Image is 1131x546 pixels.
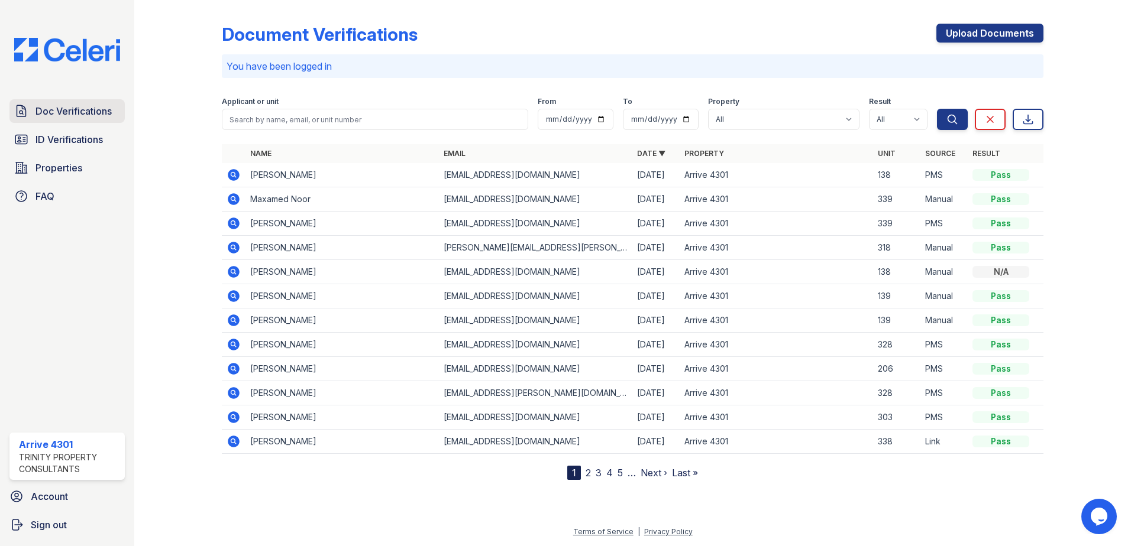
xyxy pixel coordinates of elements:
[972,242,1029,253] div: Pass
[708,97,739,106] label: Property
[596,467,602,479] a: 3
[680,357,873,381] td: Arrive 4301
[869,97,891,106] label: Result
[245,284,439,308] td: [PERSON_NAME]
[920,284,968,308] td: Manual
[632,430,680,454] td: [DATE]
[920,187,968,212] td: Manual
[573,527,634,536] a: Terms of Service
[439,284,632,308] td: [EMAIL_ADDRESS][DOMAIN_NAME]
[245,260,439,284] td: [PERSON_NAME]
[1081,499,1119,534] iframe: chat widget
[920,381,968,405] td: PMS
[245,405,439,430] td: [PERSON_NAME]
[632,163,680,187] td: [DATE]
[925,149,955,158] a: Source
[31,489,68,503] span: Account
[873,163,920,187] td: 138
[972,435,1029,447] div: Pass
[623,97,632,106] label: To
[9,128,125,151] a: ID Verifications
[567,466,581,480] div: 1
[439,260,632,284] td: [EMAIL_ADDRESS][DOMAIN_NAME]
[245,236,439,260] td: [PERSON_NAME]
[35,104,112,118] span: Doc Verifications
[920,163,968,187] td: PMS
[684,149,724,158] a: Property
[638,527,640,536] div: |
[5,38,130,61] img: CE_Logo_Blue-a8612792a0a2168367f1c8372b55b34899dd931a85d93a1a3d3e32e68fde9ad4.png
[873,357,920,381] td: 206
[439,430,632,454] td: [EMAIL_ADDRESS][DOMAIN_NAME]
[920,260,968,284] td: Manual
[439,333,632,357] td: [EMAIL_ADDRESS][DOMAIN_NAME]
[637,149,665,158] a: Date ▼
[632,381,680,405] td: [DATE]
[972,387,1029,399] div: Pass
[632,405,680,430] td: [DATE]
[439,405,632,430] td: [EMAIL_ADDRESS][DOMAIN_NAME]
[680,405,873,430] td: Arrive 4301
[632,187,680,212] td: [DATE]
[972,169,1029,181] div: Pass
[9,184,125,208] a: FAQ
[245,308,439,333] td: [PERSON_NAME]
[632,236,680,260] td: [DATE]
[606,467,613,479] a: 4
[5,513,130,537] a: Sign out
[878,149,896,158] a: Unit
[245,430,439,454] td: [PERSON_NAME]
[680,236,873,260] td: Arrive 4301
[641,467,667,479] a: Next ›
[35,189,54,203] span: FAQ
[439,357,632,381] td: [EMAIL_ADDRESS][DOMAIN_NAME]
[936,24,1043,43] a: Upload Documents
[439,163,632,187] td: [EMAIL_ADDRESS][DOMAIN_NAME]
[538,97,556,106] label: From
[35,132,103,147] span: ID Verifications
[19,451,120,475] div: Trinity Property Consultants
[873,381,920,405] td: 328
[245,163,439,187] td: [PERSON_NAME]
[245,333,439,357] td: [PERSON_NAME]
[227,59,1039,73] p: You have been logged in
[632,212,680,236] td: [DATE]
[628,466,636,480] span: …
[35,161,82,175] span: Properties
[920,236,968,260] td: Manual
[972,363,1029,375] div: Pass
[632,260,680,284] td: [DATE]
[618,467,623,479] a: 5
[586,467,591,479] a: 2
[672,467,698,479] a: Last »
[644,527,693,536] a: Privacy Policy
[972,149,1000,158] a: Result
[9,99,125,123] a: Doc Verifications
[680,284,873,308] td: Arrive 4301
[439,381,632,405] td: [EMAIL_ADDRESS][PERSON_NAME][DOMAIN_NAME]
[873,236,920,260] td: 318
[920,405,968,430] td: PMS
[680,260,873,284] td: Arrive 4301
[222,97,279,106] label: Applicant or unit
[680,308,873,333] td: Arrive 4301
[444,149,466,158] a: Email
[632,308,680,333] td: [DATE]
[250,149,272,158] a: Name
[439,308,632,333] td: [EMAIL_ADDRESS][DOMAIN_NAME]
[439,236,632,260] td: [PERSON_NAME][EMAIL_ADDRESS][PERSON_NAME][DOMAIN_NAME]
[5,485,130,508] a: Account
[972,411,1029,423] div: Pass
[873,187,920,212] td: 339
[972,339,1029,350] div: Pass
[632,357,680,381] td: [DATE]
[31,518,67,532] span: Sign out
[873,284,920,308] td: 139
[972,193,1029,205] div: Pass
[920,212,968,236] td: PMS
[920,430,968,454] td: Link
[873,333,920,357] td: 328
[19,437,120,451] div: Arrive 4301
[632,284,680,308] td: [DATE]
